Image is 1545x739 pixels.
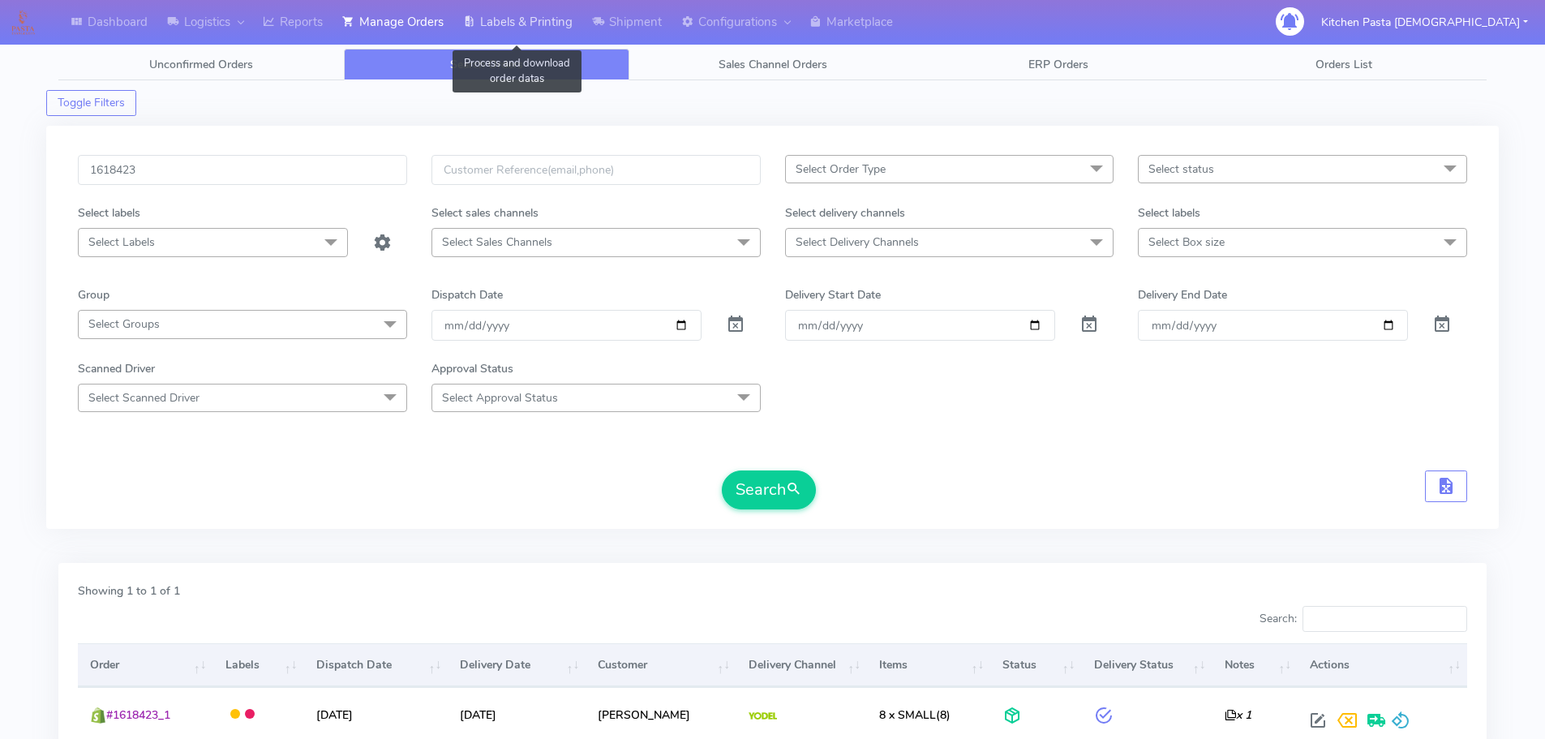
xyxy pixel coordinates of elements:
button: Search [722,470,816,509]
span: Unconfirmed Orders [149,57,253,72]
input: Order Id [78,155,407,185]
label: Dispatch Date [431,286,503,303]
label: Select labels [1138,204,1200,221]
th: Notes: activate to sort column ascending [1212,643,1298,687]
span: Select Box size [1148,234,1225,250]
th: Dispatch Date: activate to sort column ascending [304,643,448,687]
span: Select Groups [88,316,160,332]
label: Showing 1 to 1 of 1 [78,582,180,599]
span: ERP Orders [1028,57,1088,72]
span: Select Delivery Channels [796,234,919,250]
span: 8 x SMALL [879,707,936,723]
span: Select Sales Channels [442,234,552,250]
button: Kitchen Pasta [DEMOGRAPHIC_DATA] [1309,6,1540,39]
th: Delivery Date: activate to sort column ascending [448,643,586,687]
span: Select Labels [88,234,155,250]
th: Items: activate to sort column ascending [867,643,990,687]
span: #1618423_1 [106,707,170,723]
th: Customer: activate to sort column ascending [586,643,736,687]
label: Delivery End Date [1138,286,1227,303]
ul: Tabs [58,49,1487,80]
span: Select Scanned Driver [88,390,200,406]
span: Search Orders [450,57,523,72]
label: Scanned Driver [78,360,155,377]
th: Labels: activate to sort column ascending [212,643,303,687]
span: Sales Channel Orders [719,57,827,72]
img: shopify.png [90,707,106,724]
label: Select sales channels [431,204,539,221]
label: Search: [1260,606,1467,632]
span: Select Approval Status [442,390,558,406]
th: Delivery Status: activate to sort column ascending [1081,643,1212,687]
img: Yodel [749,712,777,720]
label: Select labels [78,204,140,221]
span: Orders List [1315,57,1372,72]
th: Order: activate to sort column ascending [78,643,212,687]
span: (8) [879,707,951,723]
span: Select status [1148,161,1214,177]
th: Actions: activate to sort column ascending [1298,643,1467,687]
i: x 1 [1225,707,1251,723]
label: Delivery Start Date [785,286,881,303]
th: Status: activate to sort column ascending [990,643,1081,687]
label: Select delivery channels [785,204,905,221]
span: Select Order Type [796,161,886,177]
input: Search: [1303,606,1467,632]
input: Customer Reference(email,phone) [431,155,761,185]
button: Toggle Filters [46,90,136,116]
label: Group [78,286,109,303]
label: Approval Status [431,360,513,377]
th: Delivery Channel: activate to sort column ascending [736,643,867,687]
